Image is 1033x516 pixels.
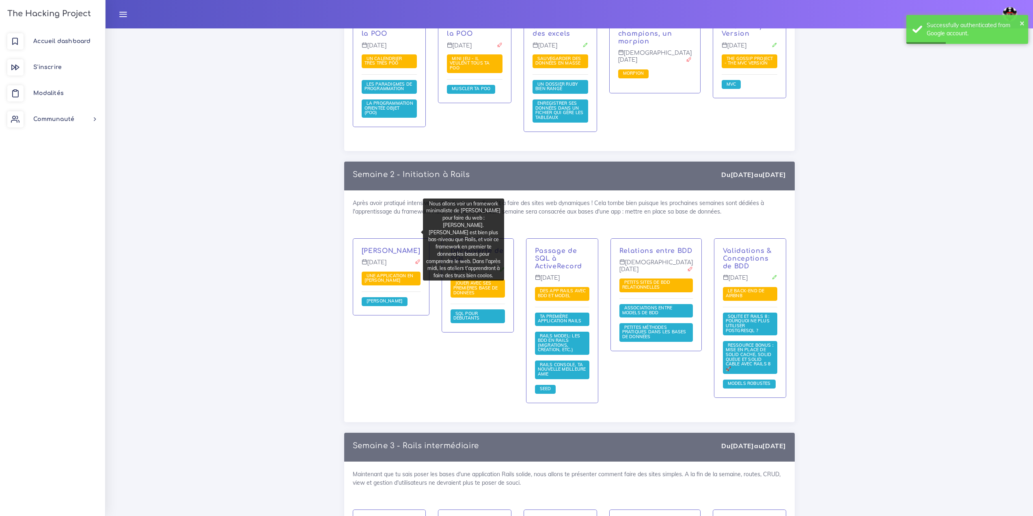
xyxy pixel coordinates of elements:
[364,298,405,304] span: [PERSON_NAME]
[762,442,786,450] strong: [DATE]
[535,56,582,67] a: Sauvegarder des données en masse
[353,441,479,450] p: Semaine 3 - Rails intermédiaire
[453,311,482,321] span: SQL pour débutants
[33,38,91,44] span: Accueil dashboard
[927,21,1022,38] div: Successfully authenticated from Google account.
[725,56,773,67] a: The Gossip Project - The MVC version
[721,441,786,451] div: Du au
[1003,7,1017,22] img: avatar
[622,305,673,315] span: Associations entre models de BDD
[731,171,754,179] strong: [DATE]
[722,23,763,38] a: MVC - Ruby Version
[364,273,414,283] span: Une application en [PERSON_NAME]
[33,116,74,122] span: Communauté
[621,70,646,76] span: Morpion
[726,380,773,386] span: Models robustes
[535,101,583,121] a: Enregistrer ses données dans un fichier qui gère les tableaux
[362,23,415,38] a: Découverte de la POO
[726,288,765,298] span: Le Back-end de Airbnb
[1020,19,1024,27] button: ×
[33,90,64,96] span: Modalités
[533,42,588,55] p: [DATE]
[362,247,421,255] p: [PERSON_NAME]
[725,81,738,87] a: MVC
[538,386,553,391] span: Seed
[364,56,402,67] a: Un calendrier très très PÔÔ
[423,199,504,281] div: Nous allons voir un framework minimaliste de [PERSON_NAME] pour faire du web : [PERSON_NAME]. [PE...
[538,313,584,324] span: Ta première application Rails
[731,442,754,450] strong: [DATE]
[622,279,671,290] span: Petits sites de BDD relationnelles
[447,42,502,55] p: [DATE]
[618,23,672,45] a: POO des champions, un morpion
[619,259,693,279] p: [DEMOGRAPHIC_DATA][DATE]
[723,274,777,287] p: [DATE]
[618,50,692,69] p: [DEMOGRAPHIC_DATA][DATE]
[619,247,693,255] p: Relations entre BDD
[622,324,686,339] span: Petites méthodes pratiques dans les bases de données
[721,170,786,179] div: Du au
[538,362,586,377] span: Rails Console, ta nouvelle meilleure amie
[533,23,574,38] a: Jouer avec des excels
[725,56,773,66] span: The Gossip Project - The MVC version
[722,42,777,55] p: [DATE]
[726,342,774,371] span: Ressource Bonus : Mise en place de Solid Cache, Solid Queue et Solid Cable avec Rails 8 🚀
[621,71,646,76] a: Morpion
[538,288,586,298] span: Des app Rails avec BDD et Model
[762,171,786,179] strong: [DATE]
[453,280,498,295] span: Jouer avec ses premières base de données
[353,170,470,179] p: Semaine 2 - Initiation à Rails
[362,42,417,55] p: [DATE]
[364,56,402,66] span: Un calendrier très très PÔÔ
[723,247,777,270] p: Validations & Conceptions de BDD
[33,64,62,70] span: S'inscrire
[535,100,583,120] span: Enregistrer ses données dans un fichier qui gère les tableaux
[362,259,421,272] p: [DATE]
[364,100,413,115] span: La Programmation Orientée Objet (POO)
[5,9,91,18] h3: The Hacking Project
[535,247,589,270] p: Passage de SQL à ActiveRecord
[450,86,492,91] span: Muscler ta POO
[364,101,413,116] a: La Programmation Orientée Objet (POO)
[450,56,490,71] a: Mini jeu - il veulent tous ta POO
[364,81,412,92] a: Les paradigmes de programmation
[538,333,580,353] span: Rails Model: les BDD en Rails (migrations, création, etc.)
[344,190,795,422] div: Après avoir pratiqué intensivement Ruby, tu es enfin prêt à faire des sites web dynamiques ! Cela...
[726,313,770,333] span: SQLite et Rails 8 : Pourquoi ne plus utiliser PostgreSQL ?
[447,23,499,38] a: Plus loin dans la POO
[535,81,578,92] a: Un dossier Ruby bien rangé
[535,274,589,287] p: [DATE]
[535,56,582,66] span: Sauvegarder des données en masse
[450,86,492,92] a: Muscler ta POO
